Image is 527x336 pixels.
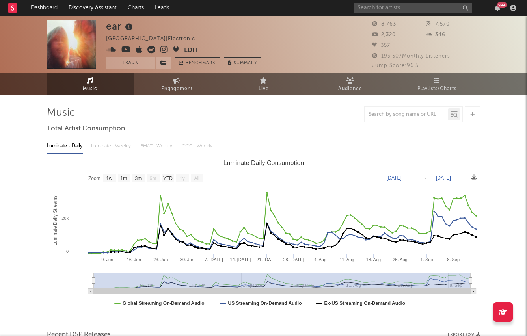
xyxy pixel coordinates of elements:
button: 99+ [495,5,500,11]
text: US Streaming On-Demand Audio [228,301,302,306]
svg: Luminate Daily Consumption [47,156,480,314]
span: Music [83,84,97,94]
text: [DATE] [387,175,402,181]
span: Summary [234,61,257,65]
text: 20k [61,216,69,221]
text: 21. [DATE] [256,257,277,262]
span: 193,507 Monthly Listeners [372,54,450,59]
text: 1m [120,176,127,181]
div: ear [106,20,135,33]
span: 2,320 [372,32,396,37]
text: 23. Jun [153,257,168,262]
text: 30. Jun [180,257,194,262]
span: Jump Score: 96.5 [372,63,419,68]
text: 1y [180,176,185,181]
text: 6m [149,176,156,181]
span: Live [259,84,269,94]
span: 8,763 [372,22,396,27]
text: 1. Sep [420,257,433,262]
text: Luminate Daily Streams [52,195,58,245]
text: 8. Sep [447,257,460,262]
span: Engagement [161,84,193,94]
text: 18. Aug [366,257,380,262]
text: Luminate Daily Consumption [223,160,304,166]
text: 9. Jun [101,257,113,262]
span: 7,570 [426,22,450,27]
text: 28. [DATE] [283,257,304,262]
a: Benchmark [175,57,220,69]
text: 25. Aug [393,257,407,262]
span: 346 [426,32,445,37]
text: → [423,175,427,181]
span: Total Artist Consumption [47,124,125,134]
text: 16. Jun [127,257,141,262]
input: Search by song name or URL [365,111,448,118]
text: [DATE] [436,175,451,181]
text: 1w [106,176,112,181]
text: 11. Aug [339,257,354,262]
text: 7. [DATE] [204,257,223,262]
a: Playlists/Charts [394,73,480,95]
text: Ex-US Streaming On-Demand Audio [324,301,405,306]
a: Music [47,73,134,95]
input: Search for artists [354,3,472,13]
text: 3m [135,176,142,181]
text: 0 [66,249,68,254]
button: Summary [224,57,261,69]
span: 357 [372,43,390,48]
a: Engagement [134,73,220,95]
span: Audience [338,84,362,94]
text: Zoom [88,176,101,181]
span: Playlists/Charts [417,84,456,94]
button: Track [106,57,155,69]
a: Live [220,73,307,95]
div: [GEOGRAPHIC_DATA] | Electronic [106,34,204,44]
text: 4. Aug [314,257,326,262]
text: 14. [DATE] [230,257,251,262]
div: Luminate - Daily [47,139,83,153]
div: 99 + [497,2,507,8]
text: Global Streaming On-Demand Audio [123,301,205,306]
a: Audience [307,73,394,95]
text: All [194,176,199,181]
text: YTD [163,176,172,181]
button: Edit [184,46,198,56]
span: Benchmark [186,59,216,68]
